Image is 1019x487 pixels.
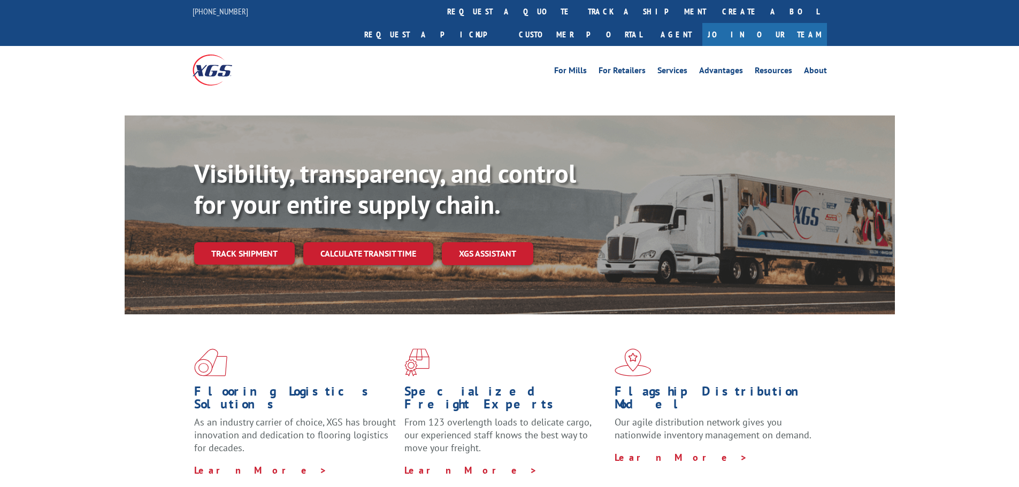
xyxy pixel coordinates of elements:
[599,66,646,78] a: For Retailers
[657,66,687,78] a: Services
[511,23,650,46] a: Customer Portal
[194,242,295,265] a: Track shipment
[356,23,511,46] a: Request a pickup
[554,66,587,78] a: For Mills
[194,416,396,454] span: As an industry carrier of choice, XGS has brought innovation and dedication to flooring logistics...
[404,385,607,416] h1: Specialized Freight Experts
[442,242,533,265] a: XGS ASSISTANT
[194,157,576,221] b: Visibility, transparency, and control for your entire supply chain.
[615,451,748,463] a: Learn More >
[194,349,227,376] img: xgs-icon-total-supply-chain-intelligence-red
[702,23,827,46] a: Join Our Team
[194,464,327,476] a: Learn More >
[615,349,652,376] img: xgs-icon-flagship-distribution-model-red
[303,242,433,265] a: Calculate transit time
[615,385,817,416] h1: Flagship Distribution Model
[615,416,811,441] span: Our agile distribution network gives you nationwide inventory management on demand.
[755,66,792,78] a: Resources
[699,66,743,78] a: Advantages
[404,349,430,376] img: xgs-icon-focused-on-flooring-red
[650,23,702,46] a: Agent
[404,416,607,463] p: From 123 overlength loads to delicate cargo, our experienced staff knows the best way to move you...
[194,385,396,416] h1: Flooring Logistics Solutions
[804,66,827,78] a: About
[193,6,248,17] a: [PHONE_NUMBER]
[404,464,538,476] a: Learn More >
